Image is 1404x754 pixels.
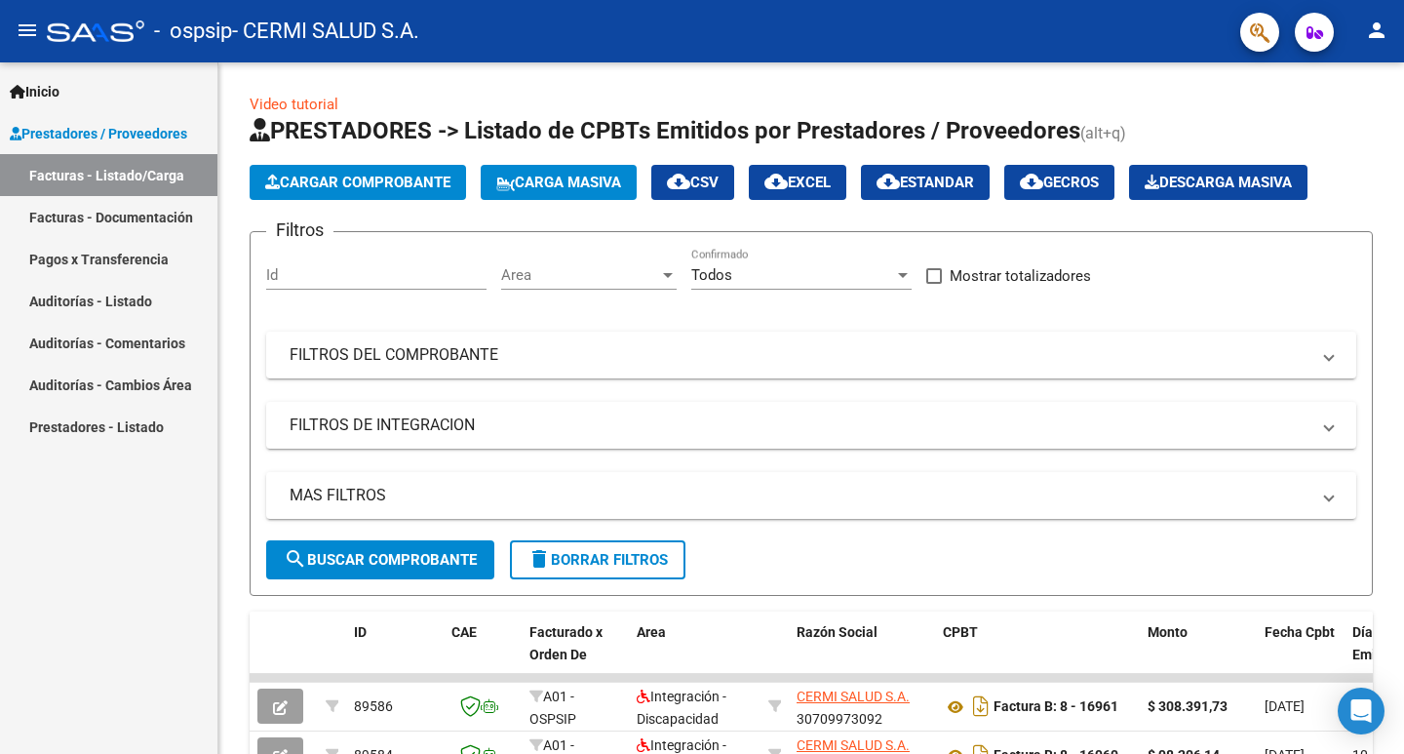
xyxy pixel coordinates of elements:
[797,689,910,704] span: CERMI SALUD S.A.
[354,624,367,640] span: ID
[629,612,760,697] datatable-header-cell: Area
[651,165,734,200] button: CSV
[266,402,1356,449] mat-expansion-panel-header: FILTROS DE INTEGRACION
[667,170,690,193] mat-icon: cloud_download
[284,551,477,569] span: Buscar Comprobante
[284,547,307,571] mat-icon: search
[529,624,603,662] span: Facturado x Orden De
[935,612,1140,697] datatable-header-cell: CPBT
[1257,612,1345,697] datatable-header-cell: Fecha Cpbt
[527,547,551,571] mat-icon: delete
[994,699,1118,715] strong: Factura B: 8 - 16961
[232,10,419,53] span: - CERMI SALUD S.A.
[797,686,927,727] div: 30709973092
[861,165,990,200] button: Estandar
[16,19,39,42] mat-icon: menu
[637,689,726,727] span: Integración - Discapacidad
[346,612,444,697] datatable-header-cell: ID
[354,698,393,714] span: 89586
[797,737,910,753] span: CERMI SALUD S.A.
[789,612,935,697] datatable-header-cell: Razón Social
[501,266,659,284] span: Area
[968,691,994,722] i: Descargar documento
[1338,688,1384,734] div: Open Intercom Messenger
[266,540,494,579] button: Buscar Comprobante
[266,217,333,244] h3: Filtros
[797,624,877,640] span: Razón Social
[1265,698,1305,714] span: [DATE]
[250,117,1080,144] span: PRESTADORES -> Listado de CPBTs Emitidos por Prestadores / Proveedores
[266,332,1356,378] mat-expansion-panel-header: FILTROS DEL COMPROBANTE
[691,266,732,284] span: Todos
[637,624,666,640] span: Area
[1020,170,1043,193] mat-icon: cloud_download
[877,174,974,191] span: Estandar
[250,96,338,113] a: Video tutorial
[1148,624,1188,640] span: Monto
[529,689,576,727] span: A01 - OSPSIP
[496,174,621,191] span: Carga Masiva
[764,170,788,193] mat-icon: cloud_download
[1129,165,1307,200] button: Descarga Masiva
[527,551,668,569] span: Borrar Filtros
[250,165,466,200] button: Cargar Comprobante
[481,165,637,200] button: Carga Masiva
[444,612,522,697] datatable-header-cell: CAE
[667,174,719,191] span: CSV
[1365,19,1388,42] mat-icon: person
[1080,124,1126,142] span: (alt+q)
[522,612,629,697] datatable-header-cell: Facturado x Orden De
[290,415,1309,436] mat-panel-title: FILTROS DE INTEGRACION
[290,344,1309,366] mat-panel-title: FILTROS DEL COMPROBANTE
[1129,165,1307,200] app-download-masive: Descarga masiva de comprobantes (adjuntos)
[749,165,846,200] button: EXCEL
[1265,624,1335,640] span: Fecha Cpbt
[10,123,187,144] span: Prestadores / Proveedores
[1140,612,1257,697] datatable-header-cell: Monto
[1145,174,1292,191] span: Descarga Masiva
[943,624,978,640] span: CPBT
[764,174,831,191] span: EXCEL
[510,540,685,579] button: Borrar Filtros
[290,485,1309,506] mat-panel-title: MAS FILTROS
[10,81,59,102] span: Inicio
[451,624,477,640] span: CAE
[950,264,1091,288] span: Mostrar totalizadores
[1148,698,1228,714] strong: $ 308.391,73
[265,174,450,191] span: Cargar Comprobante
[877,170,900,193] mat-icon: cloud_download
[1020,174,1099,191] span: Gecros
[154,10,232,53] span: - ospsip
[266,472,1356,519] mat-expansion-panel-header: MAS FILTROS
[1004,165,1114,200] button: Gecros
